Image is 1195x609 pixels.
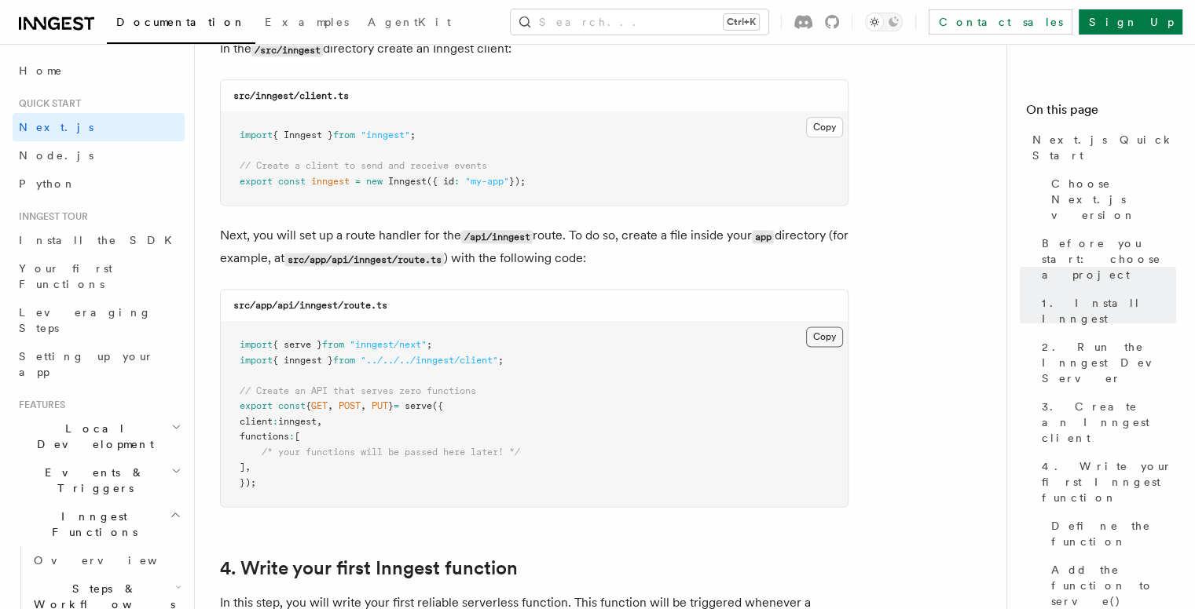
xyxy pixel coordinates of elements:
[278,400,306,411] span: const
[240,176,273,187] span: export
[220,38,849,60] p: In the directory create an Inngest client:
[865,13,903,31] button: Toggle dark mode
[388,400,394,411] span: }
[34,554,196,567] span: Overview
[1026,126,1176,170] a: Next.js Quick Start
[240,461,245,472] span: ]
[19,149,93,162] span: Node.js
[245,461,251,472] span: ,
[13,141,185,170] a: Node.js
[278,416,317,427] span: inngest
[273,129,333,140] span: { Inngest }
[273,355,333,366] span: { inngest }
[1045,512,1176,556] a: Define the function
[13,97,81,110] span: Quick start
[19,306,152,334] span: Leveraging Steps
[19,262,112,290] span: Your first Functions
[454,176,460,187] span: :
[724,14,759,30] kbd: Ctrl+K
[1032,132,1176,163] span: Next.js Quick Start
[284,253,444,266] code: src/app/api/inngest/route.ts
[427,339,432,350] span: ;
[361,355,498,366] span: "../../../inngest/client"
[13,399,65,411] span: Features
[752,230,774,243] code: app
[806,117,843,137] button: Copy
[339,400,361,411] span: POST
[1036,289,1176,333] a: 1. Install Inngest
[262,447,520,458] span: /* your functions will be passed here later! */
[322,339,344,350] span: from
[251,43,323,57] code: /src/inngest
[13,502,185,546] button: Inngest Functions
[13,113,185,141] a: Next.js
[13,254,185,298] a: Your first Functions
[13,458,185,502] button: Events & Triggers
[19,350,154,378] span: Setting up your app
[116,16,246,28] span: Documentation
[1042,235,1176,283] span: Before you start: choose a project
[427,176,454,187] span: ({ id
[1045,170,1176,229] a: Choose Next.js version
[355,176,361,187] span: =
[511,9,768,35] button: Search...Ctrl+K
[405,400,432,411] span: serve
[240,431,289,442] span: functions
[509,176,526,187] span: });
[317,416,322,427] span: ,
[240,160,487,171] span: // Create a client to send and receive events
[306,400,311,411] span: {
[1036,392,1176,452] a: 3. Create an Inngest client
[19,63,63,78] span: Home
[265,16,349,28] span: Examples
[255,5,358,42] a: Examples
[333,129,355,140] span: from
[107,5,255,44] a: Documentation
[220,557,518,579] a: 4. Write your first Inngest function
[19,177,76,190] span: Python
[1042,399,1176,446] span: 3. Create an Inngest client
[1036,229,1176,289] a: Before you start: choose a project
[311,400,328,411] span: GET
[240,385,476,396] span: // Create an API that serves zero functions
[27,546,185,574] a: Overview
[240,129,273,140] span: import
[1042,458,1176,505] span: 4. Write your first Inngest function
[13,226,185,254] a: Install the SDK
[372,400,388,411] span: PUT
[333,355,355,366] span: from
[233,90,349,101] code: src/inngest/client.ts
[13,298,185,342] a: Leveraging Steps
[240,416,273,427] span: client
[465,176,509,187] span: "my-app"
[1036,333,1176,392] a: 2. Run the Inngest Dev Server
[289,431,295,442] span: :
[19,234,181,246] span: Install the SDK
[1026,100,1176,126] h4: On this page
[394,400,399,411] span: =
[432,400,443,411] span: ({
[295,431,300,442] span: [
[13,414,185,458] button: Local Development
[233,300,387,311] code: src/app/api/inngest/route.ts
[368,16,451,28] span: AgentKit
[1042,339,1176,386] span: 2. Run the Inngest Dev Server
[278,176,306,187] span: const
[240,339,273,350] span: import
[1051,518,1176,549] span: Define the function
[311,176,350,187] span: inngest
[388,176,427,187] span: Inngest
[361,129,410,140] span: "inngest"
[13,210,88,223] span: Inngest tour
[410,129,416,140] span: ;
[220,224,849,270] p: Next, you will set up a route handler for the route. To do so, create a file inside your director...
[273,416,278,427] span: :
[1036,452,1176,512] a: 4. Write your first Inngest function
[1042,295,1176,326] span: 1. Install Inngest
[929,9,1072,35] a: Contact sales
[240,477,256,488] span: });
[273,339,322,350] span: { serve }
[240,400,273,411] span: export
[13,342,185,386] a: Setting up your app
[1079,9,1182,35] a: Sign Up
